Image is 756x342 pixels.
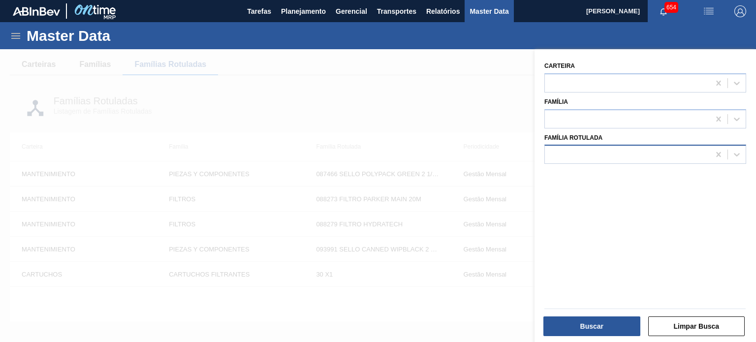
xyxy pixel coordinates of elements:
[734,5,746,17] img: Logout
[470,5,508,17] span: Master Data
[336,5,367,17] span: Gerencial
[247,5,271,17] span: Tarefas
[648,4,679,18] button: Notificações
[27,30,201,41] h1: Master Data
[13,7,60,16] img: TNhmsLtSVTkK8tSr43FrP2fwEKptu5GPRR3wAAAABJRU5ErkJggg==
[664,2,678,13] span: 654
[648,316,745,336] button: Limpar Busca
[426,5,460,17] span: Relatórios
[281,5,326,17] span: Planejamento
[377,5,416,17] span: Transportes
[543,316,640,336] button: Buscar
[703,5,715,17] img: userActions
[544,134,602,141] label: Família Rotulada
[544,98,568,105] label: Família
[544,62,575,69] label: Carteira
